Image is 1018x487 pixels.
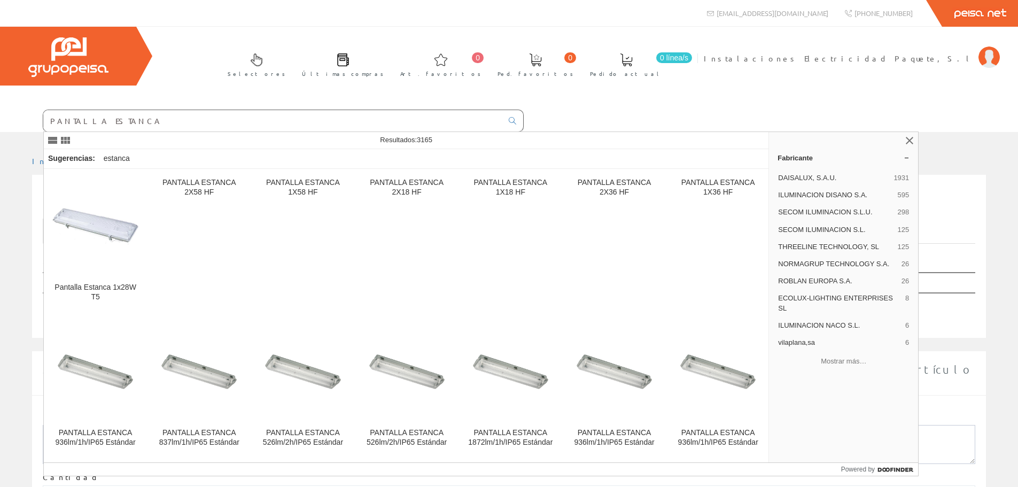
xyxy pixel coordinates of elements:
span: Si no ha encontrado algún artículo en nuestro catálogo introduzca aquí la cantidad y la descripci... [43,363,973,389]
a: PANTALLA ESTANCA 1X18 HF [459,169,562,314]
a: PANTALLA ESTANCA 2X58 HF [147,169,251,314]
div: PANTALLA ESTANCA 526lm/2h/IP65 Estándar [260,428,346,447]
a: PANTALLA ESTANCA 526lm/2h/IP65 Estándar PANTALLA ESTANCA 526lm/2h/IP65 Estándar [355,315,459,460]
span: 1931 [893,173,909,183]
span: SECOM ILUMINACION S.L.U. [778,207,893,217]
td: No se han encontrado artículos, pruebe con otra búsqueda [43,293,876,319]
div: estanca [99,149,134,168]
span: 298 [898,207,910,217]
a: 0 línea/s Pedido actual [579,44,695,83]
div: PANTALLA ESTANCA 936lm/1h/IP65 Estándar [571,428,657,447]
a: PANTALLA ESTANCA 526lm/2h/IP65 Estándar PANTALLA ESTANCA 526lm/2h/IP65 Estándar [251,315,354,460]
div: PANTALLA ESTANCA 1X36 HF [675,178,761,197]
a: Inicio [32,156,77,166]
label: Mostrar [43,253,136,269]
span: 0 [472,52,484,63]
span: Instalaciones Electricidad Paquete, S.l [704,53,973,64]
div: PANTALLA ESTANCA 1X58 HF [260,178,346,197]
div: PANTALLA ESTANCA 2X36 HF [571,178,657,197]
button: Mostrar más… [773,352,914,370]
span: 0 línea/s [656,52,692,63]
span: ILUMINACION DISANO S.A. [778,190,893,200]
input: Buscar ... [43,110,502,132]
a: PANTALLA ESTANCA 1X36 HF [666,169,770,314]
span: 125 [898,242,910,252]
img: PANTALLA ESTANCA 936lm/1h/IP65 Estándar [52,342,138,403]
a: PANTALLA ESTANCA 2X36 HF [563,169,666,314]
a: Últimas compras [291,44,389,83]
span: 125 [898,225,910,235]
span: ILUMINACION NACO S.L. [778,321,901,330]
div: PANTALLA ESTANCA 2X58 HF [156,178,242,197]
span: SECOM ILUMINACION S.L. [778,225,893,235]
span: Powered by [841,465,875,474]
a: PANTALLA ESTANCA 1872lm/1h/IP65 Estándar PANTALLA ESTANCA 1872lm/1h/IP65 Estándar [459,315,562,460]
img: PANTALLA ESTANCA 1872lm/1h/IP65 Estándar [468,342,554,403]
h1: PANTALLA ESTANCA P/TUBO LED IP65 ABS+PC 2X1200 [43,192,975,213]
span: vilaplana,sa [778,338,901,347]
span: 6 [905,321,909,330]
img: PANTALLA ESTANCA 936lm/1h/IP65 Estándar [571,342,657,403]
a: Pantalla Estanca 1x28W T5 Pantalla Estanca 1x28W T5 [44,169,147,314]
span: 26 [902,259,909,269]
div: PANTALLA ESTANCA 526lm/2h/IP65 Estándar [364,428,450,447]
a: Instalaciones Electricidad Paquete, S.l [704,44,1000,55]
a: Fabricante [769,149,918,166]
div: PANTALLA ESTANCA 936lm/1h/IP65 Estándar [675,428,761,447]
a: Listado de artículos [43,219,206,244]
img: PANTALLA ESTANCA 526lm/2h/IP65 Estándar [260,342,346,403]
div: PANTALLA ESTANCA 2X18 HF [364,178,450,197]
div: Pantalla Estanca 1x28W T5 [52,283,138,302]
th: Datos [876,273,975,293]
span: DAISALUX, S.A.U. [778,173,889,183]
span: 3165 [417,136,432,144]
a: PANTALLA ESTANCA 936lm/1h/IP65 Estándar PANTALLA ESTANCA 936lm/1h/IP65 Estándar [563,315,666,460]
span: NORMAGRUP TECHNOLOGY S.A. [778,259,897,269]
img: PANTALLA ESTANCA 837lm/1h/IP65 Estándar [156,342,242,403]
span: Art. favoritos [400,68,481,79]
span: THREELINE TECHNOLOGY, SL [778,242,893,252]
span: 6 [905,338,909,347]
div: PANTALLA ESTANCA 1872lm/1h/IP65 Estándar [468,428,554,447]
span: [EMAIL_ADDRESS][DOMAIN_NAME] [717,9,828,18]
span: [PHONE_NUMBER] [854,9,913,18]
a: Powered by [841,463,919,476]
div: Sugerencias: [44,151,97,166]
img: Grupo Peisa [28,37,108,77]
img: Pantalla Estanca 1x28W T5 [52,208,138,244]
span: 0 [564,52,576,63]
a: PANTALLA ESTANCA 2X18 HF [355,169,459,314]
a: PANTALLA ESTANCA 1X58 HF [251,169,354,314]
span: 8 [905,293,909,313]
span: ROBLAN EUROPA S.A. [778,276,897,286]
div: PANTALLA ESTANCA 837lm/1h/IP65 Estándar [156,428,242,447]
span: ECOLUX-LIGHTING ENTERPRISES SL [778,293,901,313]
a: PANTALLA ESTANCA 837lm/1h/IP65 Estándar PANTALLA ESTANCA 837lm/1h/IP65 Estándar [147,315,251,460]
label: Cantidad [43,472,99,483]
div: PANTALLA ESTANCA 936lm/1h/IP65 Estándar [52,428,138,447]
span: 595 [898,190,910,200]
a: Selectores [217,44,291,83]
span: Últimas compras [302,68,384,79]
span: Resultados: [380,136,432,144]
span: Pedido actual [590,68,663,79]
div: PANTALLA ESTANCA 1X18 HF [468,178,554,197]
span: Selectores [228,68,285,79]
a: PANTALLA ESTANCA 936lm/1h/IP65 Estándar PANTALLA ESTANCA 936lm/1h/IP65 Estándar [666,315,770,460]
span: 26 [902,276,909,286]
span: Ped. favoritos [498,68,573,79]
label: Descripción personalizada [43,412,232,422]
img: PANTALLA ESTANCA 526lm/2h/IP65 Estándar [364,342,450,403]
img: PANTALLA ESTANCA 936lm/1h/IP65 Estándar [675,342,761,403]
a: PANTALLA ESTANCA 936lm/1h/IP65 Estándar PANTALLA ESTANCA 936lm/1h/IP65 Estándar [44,315,147,460]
